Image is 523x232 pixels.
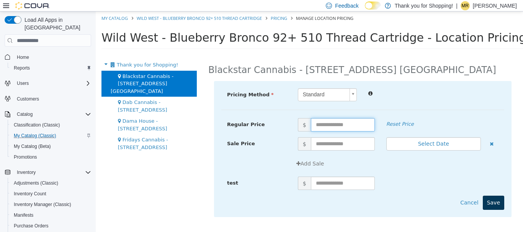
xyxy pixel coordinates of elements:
a: Customers [14,94,42,104]
span: Dama House - [STREET_ADDRESS] [22,107,72,120]
span: Users [14,79,91,88]
button: Catalog [14,110,36,119]
button: Select Date [291,126,385,139]
a: Manifests [11,211,36,220]
span: Inventory Manager (Classic) [14,201,71,208]
span: Inventory [17,169,36,175]
span: My Catalog (Beta) [14,143,51,149]
span: Feedback [335,2,358,10]
span: MR [462,1,469,10]
span: Dab Cannabis - [STREET_ADDRESS] [22,88,72,101]
span: Blackstar Cannabis - [STREET_ADDRESS] [GEOGRAPHIC_DATA] [15,62,78,83]
span: Reports [11,63,91,73]
span: Inventory [14,168,91,177]
span: Fridays Cannabis - [STREET_ADDRESS] [22,125,72,139]
span: My Catalog (Beta) [11,142,91,151]
a: My Catalog (Classic) [11,131,59,140]
button: Catalog [2,109,94,120]
a: My Catalog (Beta) [11,142,54,151]
button: Promotions [8,152,94,162]
button: Users [2,78,94,89]
button: Add Sale [196,145,233,159]
span: Purchase Orders [11,221,91,230]
a: Inventory Count [11,189,49,198]
button: Adjustments (Classic) [8,178,94,188]
button: Inventory Manager (Classic) [8,199,94,210]
button: Manifests [8,210,94,221]
button: Cancel [360,184,387,198]
span: Manage Location Pricing [200,4,258,10]
span: Classification (Classic) [11,120,91,130]
a: Inventory Manager (Classic) [11,200,74,209]
a: Adjustments (Classic) [11,178,61,188]
span: Inventory Count [14,191,46,197]
span: Standard [203,77,251,89]
button: Inventory [2,167,94,178]
span: Wild West - Blueberry Bronco 92+ 510 Thread Cartridge - Location Pricing [6,19,430,33]
button: Inventory Count [8,188,94,199]
span: Adjustments (Classic) [14,180,58,186]
img: Cova [15,2,50,10]
span: $ [202,165,215,178]
button: My Catalog (Classic) [8,130,94,141]
span: My Catalog (Classic) [14,133,56,139]
em: Reset Price [291,110,318,115]
span: Customers [14,94,91,104]
a: Standard [202,77,261,90]
p: [PERSON_NAME] [473,1,517,10]
span: Reports [14,65,30,71]
input: Dark Mode [365,2,381,10]
span: Home [14,52,91,62]
button: Inventory [14,168,39,177]
button: Users [14,79,32,88]
span: Customers [17,96,39,102]
span: Load All Apps in [GEOGRAPHIC_DATA] [21,16,91,31]
span: My Catalog (Classic) [11,131,91,140]
span: Regular Price [131,110,169,116]
span: Home [17,54,29,60]
span: Promotions [14,154,37,160]
span: Catalog [14,110,91,119]
button: Home [2,51,94,62]
a: Reports [11,63,33,73]
span: Manifests [11,211,91,220]
a: Home [14,53,32,62]
span: test [131,169,142,174]
button: My Catalog (Beta) [8,141,94,152]
button: Reports [8,63,94,73]
div: Michael Rosario [461,1,470,10]
p: Thank you for Shopping! [395,1,453,10]
a: Classification (Classic) [11,120,63,130]
span: Sale Price [131,129,159,135]
span: $ [202,126,215,139]
a: Promotions [11,153,40,162]
span: Users [17,80,29,86]
a: Purchase Orders [11,221,52,230]
span: Purchase Orders [14,223,49,229]
span: Inventory Manager (Classic) [11,200,91,209]
span: Catalog [17,111,33,117]
span: Inventory Count [11,189,91,198]
span: Classification (Classic) [14,122,60,128]
span: Manifests [14,212,33,218]
a: My Catalog [6,4,32,10]
span: Thank you for Shopping! [21,50,82,56]
span: Adjustments (Classic) [11,178,91,188]
p: | [456,1,458,10]
span: Promotions [11,153,91,162]
button: Save [387,184,409,198]
button: Customers [2,93,94,104]
span: $ [202,107,215,120]
a: Pricing [175,4,191,10]
button: Purchase Orders [8,221,94,231]
button: Classification (Classic) [8,120,94,130]
h2: Blackstar Cannabis - [STREET_ADDRESS] [GEOGRAPHIC_DATA] [113,53,400,65]
span: Pricing Method [131,80,178,86]
a: Wild West - Blueberry Bronco 92+ 510 Thread Cartridge [41,4,166,10]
